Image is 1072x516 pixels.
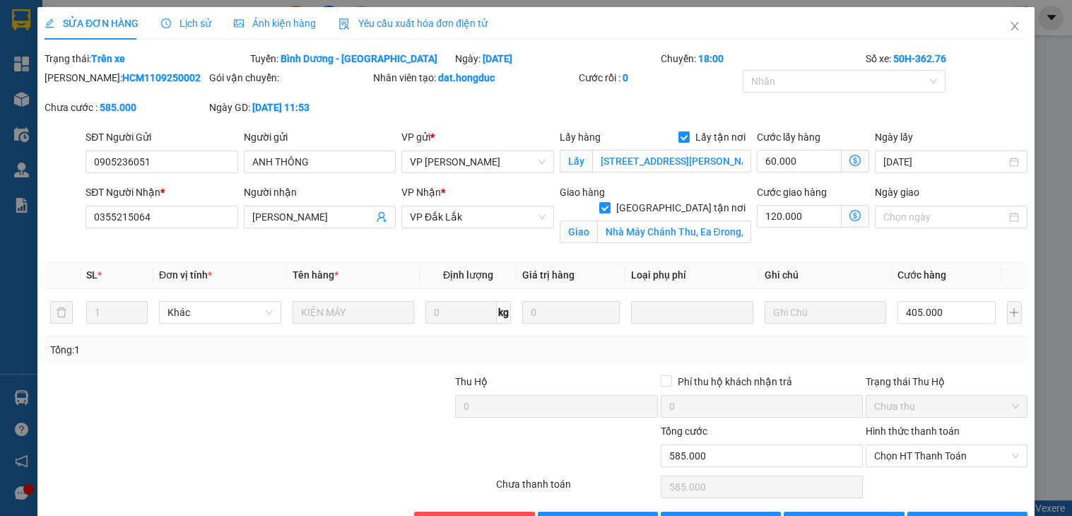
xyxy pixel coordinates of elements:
input: Ghi Chú [765,301,887,324]
div: Tổng: 1 [50,342,415,358]
span: Lấy hàng [560,131,601,143]
th: Ghi chú [759,262,893,289]
button: delete [50,301,73,324]
span: clock-circle [161,18,171,28]
span: SỬA ĐƠN HÀNG [45,18,139,29]
span: Ảnh kiện hàng [234,18,316,29]
label: Cước lấy hàng [757,131,820,143]
span: Đơn vị tính [159,269,212,281]
div: Ngày GD: [209,100,370,115]
span: dollar-circle [849,155,861,166]
b: Bình Dương - [GEOGRAPHIC_DATA] [281,53,437,64]
label: Hình thức thanh toán [866,426,960,437]
span: edit [45,18,54,28]
input: Ngày giao [883,209,1006,225]
b: [DATE] [483,53,512,64]
span: VP Đắk Lắk [410,206,545,228]
span: picture [234,18,244,28]
div: Nhân viên tạo: [373,70,576,86]
span: [GEOGRAPHIC_DATA] tận nơi [611,200,751,216]
div: SĐT Người Gửi [86,129,237,145]
b: 18:00 [698,53,724,64]
b: [DATE] 11:53 [252,102,310,113]
span: Giá trị hàng [522,269,575,281]
div: Chưa cước : [45,100,206,115]
span: Lịch sử [161,18,211,29]
span: Yêu cầu xuất hóa đơn điện tử [338,18,488,29]
b: 0 [623,72,628,83]
span: Giao [560,221,597,243]
input: VD: Bàn, Ghế [293,301,415,324]
span: Phí thu hộ khách nhận trả [672,374,798,389]
span: Giao hàng [560,187,605,198]
div: Gói vận chuyển: [209,70,370,86]
input: Ngày lấy [883,154,1006,170]
div: [PERSON_NAME]: [45,70,206,86]
div: Người nhận [244,184,396,200]
button: plus [1007,301,1022,324]
span: close [1009,20,1020,32]
div: Số xe: [864,51,1028,66]
input: Cước giao hàng [757,205,842,228]
span: user-add [376,211,387,223]
b: dat.hongduc [438,72,495,83]
input: Giao tận nơi [597,221,751,243]
input: Lấy tận nơi [592,150,751,172]
img: icon [338,18,350,30]
label: Cước giao hàng [757,187,827,198]
span: Cước hàng [897,269,946,281]
div: VP gửi [401,129,553,145]
span: dollar-circle [849,210,861,221]
th: Loại phụ phí [625,262,759,289]
label: Ngày lấy [875,131,913,143]
input: Cước lấy hàng [757,150,842,172]
span: VP Hồ Chí Minh [410,151,545,172]
b: 585.000 [100,102,136,113]
button: Close [995,7,1035,47]
div: Chuyến: [659,51,865,66]
span: Chọn HT Thanh Toán [874,445,1018,467]
span: Khác [167,302,273,323]
div: Tuyến: [249,51,454,66]
b: Trên xe [91,53,125,64]
label: Ngày giao [875,187,919,198]
input: 0 [522,301,620,324]
b: HCM1109250002 [122,72,201,83]
span: Lấy [560,150,592,172]
div: Trạng thái: [43,51,249,66]
span: Tổng cước [661,426,707,437]
div: Trạng thái Thu Hộ [866,374,1027,389]
span: Tên hàng [293,269,338,281]
b: 50H-362.76 [893,53,946,64]
div: Người gửi [244,129,396,145]
span: SL [86,269,98,281]
span: Lấy tận nơi [690,129,751,145]
span: Định lượng [443,269,493,281]
div: Cước rồi : [579,70,740,86]
div: Chưa thanh toán [495,476,659,501]
span: Chưa thu [874,396,1018,417]
span: kg [497,301,511,324]
div: SĐT Người Nhận [86,184,237,200]
div: Ngày: [454,51,659,66]
span: Thu Hộ [455,376,488,387]
span: VP Nhận [401,187,441,198]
